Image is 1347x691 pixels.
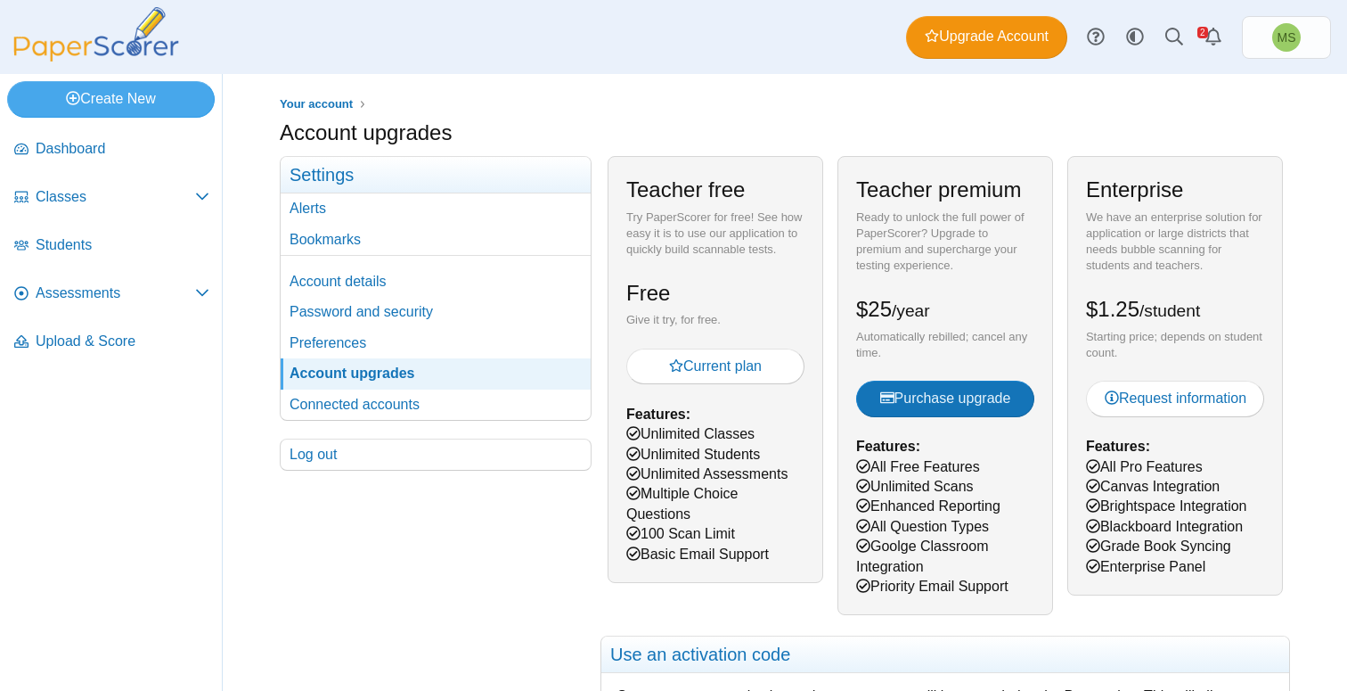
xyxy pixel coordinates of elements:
h2: Free [626,278,670,308]
a: Morgan Stefik [1242,16,1331,59]
div: We have an enterprise solution for application or large districts that needs bubble scanning for ... [1086,210,1264,275]
a: Alerts [281,193,591,224]
h2: Use an activation code [601,637,1289,673]
h2: Teacher premium [856,175,1021,205]
a: Classes [7,177,216,219]
a: Dashboard [7,128,216,171]
a: Create New [7,81,215,117]
button: Purchase upgrade [856,381,1034,416]
b: Features: [626,407,690,422]
a: Account details [281,267,591,297]
small: /year [892,301,930,320]
span: Purchase upgrade [880,391,1011,406]
a: Account upgrades [281,358,591,389]
span: $25 [856,297,930,321]
div: All Pro Features Canvas Integration Brightspace Integration Blackboard Integration Grade Book Syn... [1067,156,1283,596]
h2: Teacher free [626,175,745,205]
a: Students [7,225,216,267]
span: Upload & Score [36,332,209,351]
a: Password and security [281,297,591,327]
a: Log out [281,440,591,470]
h2: $1.25 [1086,294,1200,325]
a: Alerts [1194,18,1233,57]
a: Preferences [281,328,591,358]
div: Starting price; depends on student count. [1086,329,1264,361]
span: Students [36,235,209,255]
h2: Enterprise [1086,175,1183,205]
span: Classes [36,187,195,207]
h3: Settings [281,157,591,193]
div: Try PaperScorer for free! See how easy it is to use our application to quickly build scannable te... [626,210,804,259]
span: Morgan Stefik [1272,23,1301,52]
b: Features: [856,439,920,454]
span: Your account [280,97,353,111]
b: Features: [1086,439,1150,454]
span: Dashboard [36,139,209,159]
small: /student [1139,301,1200,320]
a: Request information [1086,381,1264,416]
h1: Account upgrades [280,118,452,148]
a: Connected accounts [281,390,591,420]
img: PaperScorer [7,7,185,62]
a: Upgrade Account [906,16,1067,59]
a: Your account [275,94,357,116]
a: PaperScorer [7,49,185,64]
a: Upload & Score [7,321,216,364]
span: Assessments [36,284,195,303]
span: Current plan [669,358,762,374]
button: Current plan [626,349,804,384]
span: Request information [1105,391,1246,406]
span: Morgan Stefik [1278,31,1296,44]
div: Automatically rebilled; cancel any time. [856,329,1034,361]
a: Assessments [7,273,216,316]
a: Bookmarks [281,225,591,255]
div: All Free Features Unlimited Scans Enhanced Reporting All Question Types Goolge Classroom Integrat... [837,156,1053,615]
span: Upgrade Account [925,27,1049,46]
div: Unlimited Classes Unlimited Students Unlimited Assessments Multiple Choice Questions 100 Scan Lim... [608,156,823,583]
div: Give it try, for free. [626,312,804,328]
div: Ready to unlock the full power of PaperScorer? Upgrade to premium and supercharge your testing ex... [856,210,1034,275]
